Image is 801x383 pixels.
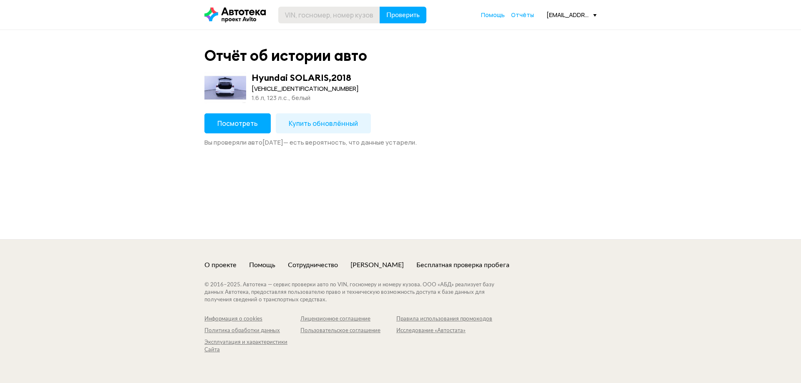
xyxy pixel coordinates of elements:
[288,260,338,270] a: Сотрудничество
[204,138,597,147] div: Вы проверяли авто [DATE] — есть вероятность, что данные устарели.
[547,11,597,19] div: [EMAIL_ADDRESS][DOMAIN_NAME]
[396,327,492,335] a: Исследование «Автостата»
[481,11,505,19] a: Помощь
[511,11,534,19] a: Отчёты
[396,315,492,323] a: Правила использования промокодов
[204,260,237,270] a: О проекте
[300,315,396,323] a: Лицензионное соглашение
[300,327,396,335] a: Пользовательское соглашение
[252,93,359,103] div: 1.6 л, 123 л.c., белый
[204,327,300,335] a: Политика обработки данных
[204,281,511,304] div: © 2016– 2025 . Автотека — сервис проверки авто по VIN, госномеру и номеру кузова. ООО «АБД» реали...
[204,113,271,133] button: Посмотреть
[350,260,404,270] a: [PERSON_NAME]
[204,315,300,323] a: Информация о cookies
[416,260,509,270] a: Бесплатная проверка пробега
[276,113,371,133] button: Купить обновлённый
[252,72,351,83] div: Hyundai SOLARIS , 2018
[380,7,426,23] button: Проверить
[204,47,367,65] div: Отчёт об истории авто
[249,260,275,270] a: Помощь
[386,12,420,18] span: Проверить
[289,119,358,128] span: Купить обновлённый
[278,7,380,23] input: VIN, госномер, номер кузова
[252,84,359,93] div: [VEHICLE_IDENTIFICATION_NUMBER]
[204,339,300,354] a: Эксплуатация и характеристики Сайта
[217,119,258,128] span: Посмотреть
